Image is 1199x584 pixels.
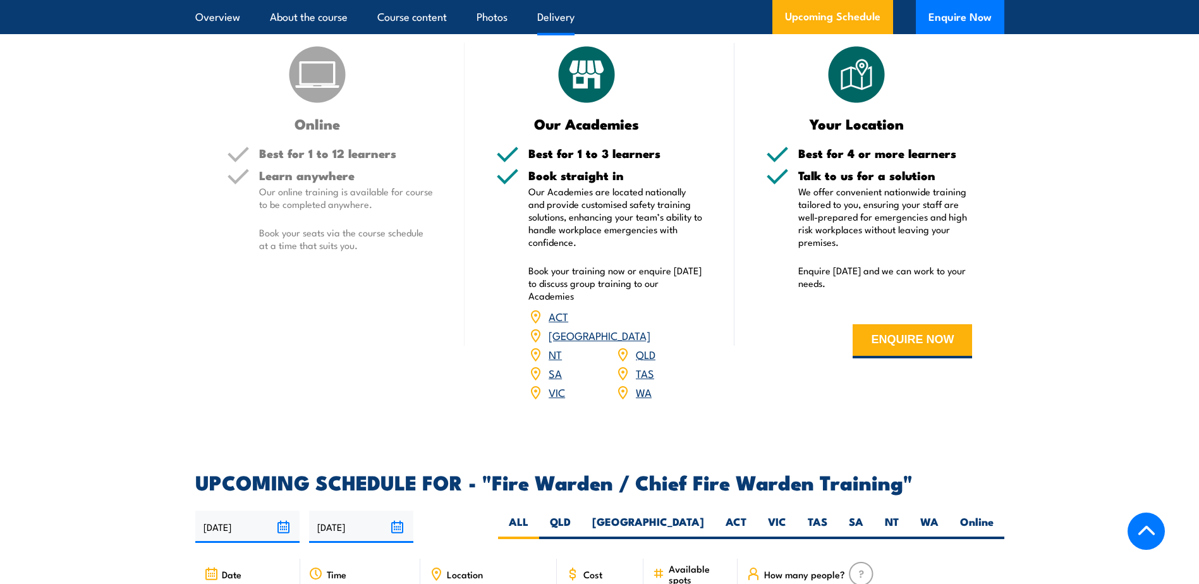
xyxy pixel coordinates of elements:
[496,116,678,131] h3: Our Academies
[259,169,434,181] h5: Learn anywhere
[798,185,973,248] p: We offer convenient nationwide training tailored to you, ensuring your staff are well-prepared fo...
[549,346,562,362] a: NT
[539,514,581,539] label: QLD
[549,327,650,343] a: [GEOGRAPHIC_DATA]
[798,169,973,181] h5: Talk to us for a solution
[853,324,972,358] button: ENQUIRE NOW
[715,514,757,539] label: ACT
[798,264,973,289] p: Enquire [DATE] and we can work to your needs.
[195,473,1004,490] h2: UPCOMING SCHEDULE FOR - "Fire Warden / Chief Fire Warden Training"
[528,169,703,181] h5: Book straight in
[447,569,483,580] span: Location
[227,116,408,131] h3: Online
[528,185,703,248] p: Our Academies are located nationally and provide customised safety training solutions, enhancing ...
[195,511,300,543] input: From date
[528,264,703,302] p: Book your training now or enquire [DATE] to discuss group training to our Academies
[581,514,715,539] label: [GEOGRAPHIC_DATA]
[636,365,654,380] a: TAS
[910,514,949,539] label: WA
[636,346,655,362] a: QLD
[798,147,973,159] h5: Best for 4 or more learners
[583,569,602,580] span: Cost
[874,514,910,539] label: NT
[549,365,562,380] a: SA
[549,308,568,324] a: ACT
[757,514,797,539] label: VIC
[259,147,434,159] h5: Best for 1 to 12 learners
[766,116,947,131] h3: Your Location
[636,384,652,399] a: WA
[764,569,845,580] span: How many people?
[309,511,413,543] input: To date
[797,514,838,539] label: TAS
[259,226,434,252] p: Book your seats via the course schedule at a time that suits you.
[549,384,565,399] a: VIC
[498,514,539,539] label: ALL
[259,185,434,210] p: Our online training is available for course to be completed anywhere.
[222,569,241,580] span: Date
[528,147,703,159] h5: Best for 1 to 3 learners
[949,514,1004,539] label: Online
[838,514,874,539] label: SA
[327,569,346,580] span: Time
